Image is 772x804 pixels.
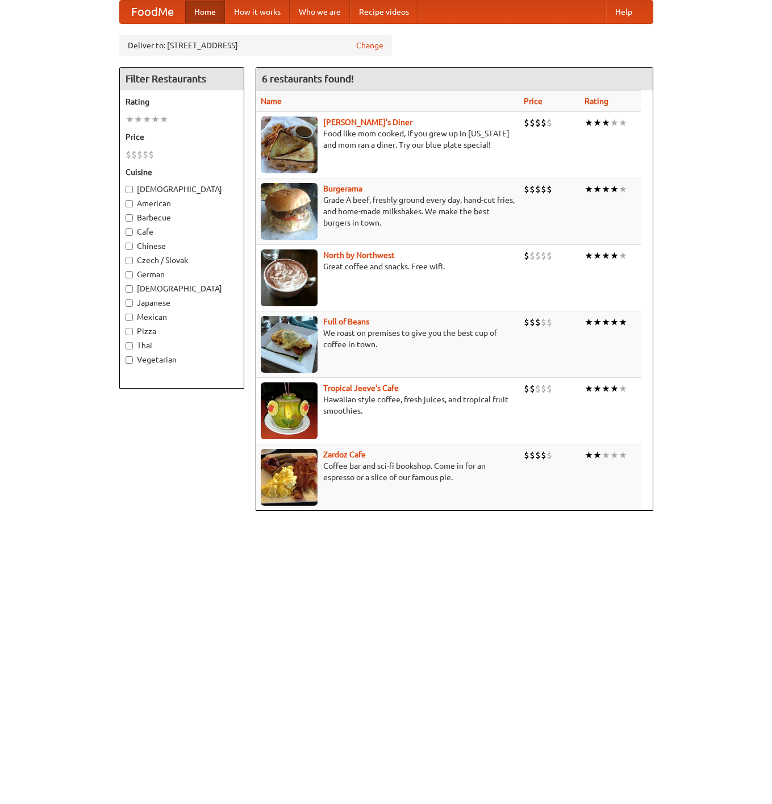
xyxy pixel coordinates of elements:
[546,116,552,129] li: $
[126,354,238,365] label: Vegetarian
[261,183,318,240] img: burgerama.jpg
[126,342,133,349] input: Thai
[261,128,515,151] p: Food like mom cooked, if you grew up in [US_STATE] and mom ran a diner. Try our blue plate special!
[126,214,133,222] input: Barbecue
[585,382,593,395] li: ★
[535,449,541,461] li: $
[160,113,168,126] li: ★
[126,326,238,337] label: Pizza
[524,382,529,395] li: $
[535,116,541,129] li: $
[323,251,395,260] a: North by Northwest
[126,226,238,238] label: Cafe
[602,249,610,262] li: ★
[323,184,362,193] a: Burgerama
[541,249,546,262] li: $
[143,113,151,126] li: ★
[151,113,160,126] li: ★
[541,183,546,195] li: $
[126,356,133,364] input: Vegetarian
[131,148,137,161] li: $
[541,316,546,328] li: $
[126,243,133,250] input: Chinese
[602,116,610,129] li: ★
[350,1,418,23] a: Recipe videos
[546,382,552,395] li: $
[126,311,238,323] label: Mexican
[261,194,515,228] p: Grade A beef, freshly ground every day, hand-cut fries, and home-made milkshakes. We make the bes...
[126,113,134,126] li: ★
[524,183,529,195] li: $
[261,116,318,173] img: sallys.jpg
[126,283,238,294] label: [DEMOGRAPHIC_DATA]
[126,96,238,107] h5: Rating
[585,449,593,461] li: ★
[323,384,399,393] a: Tropical Jeeve's Cafe
[120,1,185,23] a: FoodMe
[126,131,238,143] h5: Price
[126,184,238,195] label: [DEMOGRAPHIC_DATA]
[593,316,602,328] li: ★
[137,148,143,161] li: $
[134,113,143,126] li: ★
[126,299,133,307] input: Japanese
[602,382,610,395] li: ★
[585,316,593,328] li: ★
[593,183,602,195] li: ★
[529,249,535,262] li: $
[535,316,541,328] li: $
[126,186,133,193] input: [DEMOGRAPHIC_DATA]
[541,449,546,461] li: $
[261,460,515,483] p: Coffee bar and sci-fi bookshop. Come in for an espresso or a slice of our famous pie.
[126,255,238,266] label: Czech / Slovak
[143,148,148,161] li: $
[261,382,318,439] img: jeeves.jpg
[120,68,244,90] h4: Filter Restaurants
[529,316,535,328] li: $
[535,249,541,262] li: $
[356,40,383,51] a: Change
[126,212,238,223] label: Barbecue
[529,449,535,461] li: $
[524,249,529,262] li: $
[546,449,552,461] li: $
[610,249,619,262] li: ★
[529,382,535,395] li: $
[585,97,608,106] a: Rating
[261,97,282,106] a: Name
[619,449,627,461] li: ★
[126,257,133,264] input: Czech / Slovak
[126,198,238,209] label: American
[185,1,225,23] a: Home
[261,449,318,506] img: zardoz.jpg
[261,327,515,350] p: We roast on premises to give you the best cup of coffee in town.
[619,183,627,195] li: ★
[610,183,619,195] li: ★
[602,316,610,328] li: ★
[524,449,529,461] li: $
[585,116,593,129] li: ★
[323,317,369,326] b: Full of Beans
[126,297,238,309] label: Japanese
[585,183,593,195] li: ★
[529,183,535,195] li: $
[524,97,543,106] a: Price
[148,148,154,161] li: $
[126,228,133,236] input: Cafe
[323,450,366,459] b: Zardoz Cafe
[225,1,290,23] a: How it works
[126,166,238,178] h5: Cuisine
[261,394,515,416] p: Hawaiian style coffee, fresh juices, and tropical fruit smoothies.
[541,382,546,395] li: $
[126,285,133,293] input: [DEMOGRAPHIC_DATA]
[610,382,619,395] li: ★
[593,382,602,395] li: ★
[126,328,133,335] input: Pizza
[290,1,350,23] a: Who we are
[529,116,535,129] li: $
[610,449,619,461] li: ★
[262,73,354,84] ng-pluralize: 6 restaurants found!
[126,148,131,161] li: $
